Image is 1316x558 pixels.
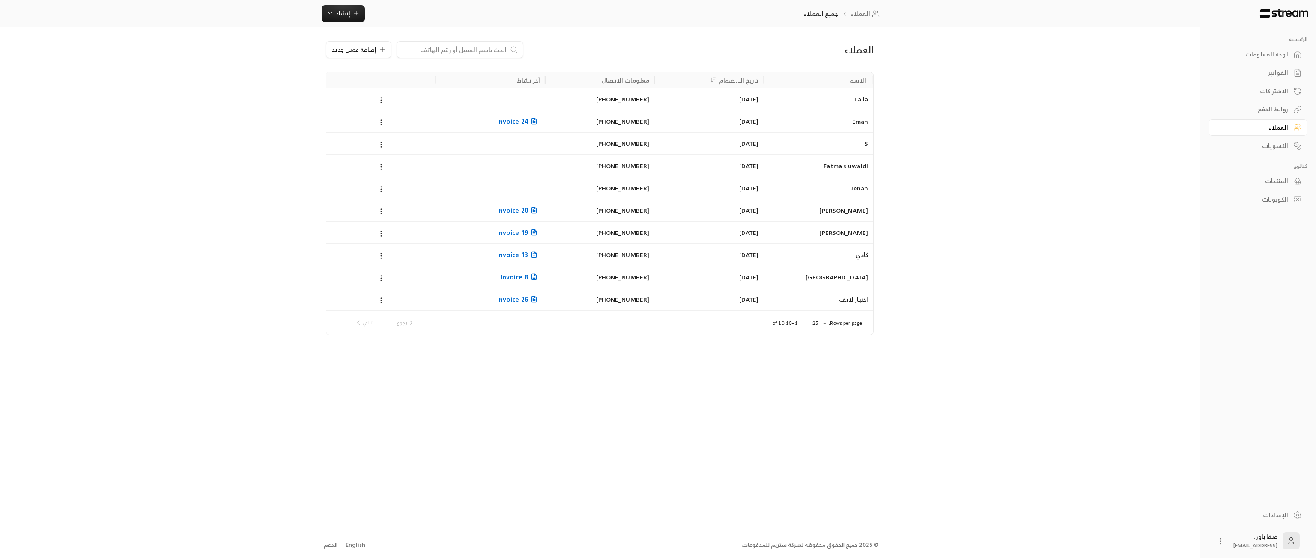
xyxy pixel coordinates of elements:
p: كتالوج [1209,163,1307,169]
nav: breadcrumb [804,9,882,18]
span: [EMAIL_ADDRESS].... [1230,541,1277,550]
div: [PHONE_NUMBER] [550,177,649,199]
a: الدعم [321,537,340,553]
div: [PERSON_NAME] [769,199,868,221]
div: [PHONE_NUMBER] [550,110,649,132]
a: الكوبونات [1209,191,1307,208]
div: [PHONE_NUMBER] [550,88,649,110]
div: المنتجات [1219,177,1288,185]
input: ابحث باسم العميل أو رقم الهاتف [402,45,507,54]
div: Eman [769,110,868,132]
p: 1–10 of 10 [773,320,798,326]
div: الفواتير [1219,68,1288,77]
div: S [769,133,868,154]
a: العملاء [851,9,882,18]
div: English [346,541,365,549]
a: العملاء [1209,119,1307,136]
span: إنشاء [336,8,350,18]
div: [DATE] [659,244,758,266]
div: لوحة المعلومات [1219,50,1288,59]
a: المنتجات [1209,173,1307,190]
div: [DATE] [659,266,758,288]
div: العملاء [697,43,874,56]
div: معلومات الاتصال [601,75,650,86]
a: الاشتراكات [1209,83,1307,99]
div: فيقا باور . [1230,532,1277,549]
span: Invoice 8 [501,272,540,282]
div: [PHONE_NUMBER] [550,244,649,266]
div: Fatma sluwaidi [769,155,868,177]
a: روابط الدفع [1209,101,1307,118]
div: [DATE] [659,199,758,221]
span: إضافة عميل جديد [331,47,376,53]
div: [DATE] [659,88,758,110]
div: © 2025 جميع الحقوق محفوظة لشركة ستريم للمدفوعات. [741,541,879,549]
a: لوحة المعلومات [1209,46,1307,63]
div: [DATE] [659,133,758,154]
div: العملاء [1219,123,1288,132]
div: [PERSON_NAME] [769,222,868,243]
div: التسويات [1219,142,1288,150]
div: Laila [769,88,868,110]
div: الكوبونات [1219,195,1288,204]
div: [DATE] [659,288,758,310]
div: [PHONE_NUMBER] [550,222,649,243]
div: آخر نشاط [517,75,540,86]
div: روابط الدفع [1219,105,1288,113]
button: Sort [708,75,718,85]
div: [DATE] [659,110,758,132]
div: [DATE] [659,177,758,199]
div: [DATE] [659,155,758,177]
div: الإعدادات [1219,511,1288,519]
div: [PHONE_NUMBER] [550,266,649,288]
button: إنشاء [322,5,365,22]
p: Rows per page: [829,320,862,326]
img: Logo [1259,9,1309,18]
div: [PHONE_NUMBER] [550,288,649,310]
div: [PHONE_NUMBER] [550,133,649,154]
span: Invoice 19 [497,227,540,238]
div: الاشتراكات [1219,87,1288,95]
span: Invoice 24 [497,116,540,127]
div: [DATE] [659,222,758,243]
div: اختبار لايف [769,288,868,310]
span: Invoice 20 [497,205,540,216]
div: تاريخ الانضمام [719,75,759,86]
span: Invoice 13 [497,249,540,260]
div: [GEOGRAPHIC_DATA] [769,266,868,288]
a: الفواتير [1209,65,1307,81]
div: 25 [808,318,829,329]
p: الرئيسية [1209,36,1307,43]
div: كادي [769,244,868,266]
a: الإعدادات [1209,507,1307,523]
div: الاسم [849,75,866,86]
div: Jenan [769,177,868,199]
p: جميع العملاء [804,9,838,18]
a: التسويات [1209,137,1307,154]
div: [PHONE_NUMBER] [550,155,649,177]
button: إضافة عميل جديد [326,41,391,58]
div: [PHONE_NUMBER] [550,199,649,221]
span: Invoice 26 [497,294,540,305]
